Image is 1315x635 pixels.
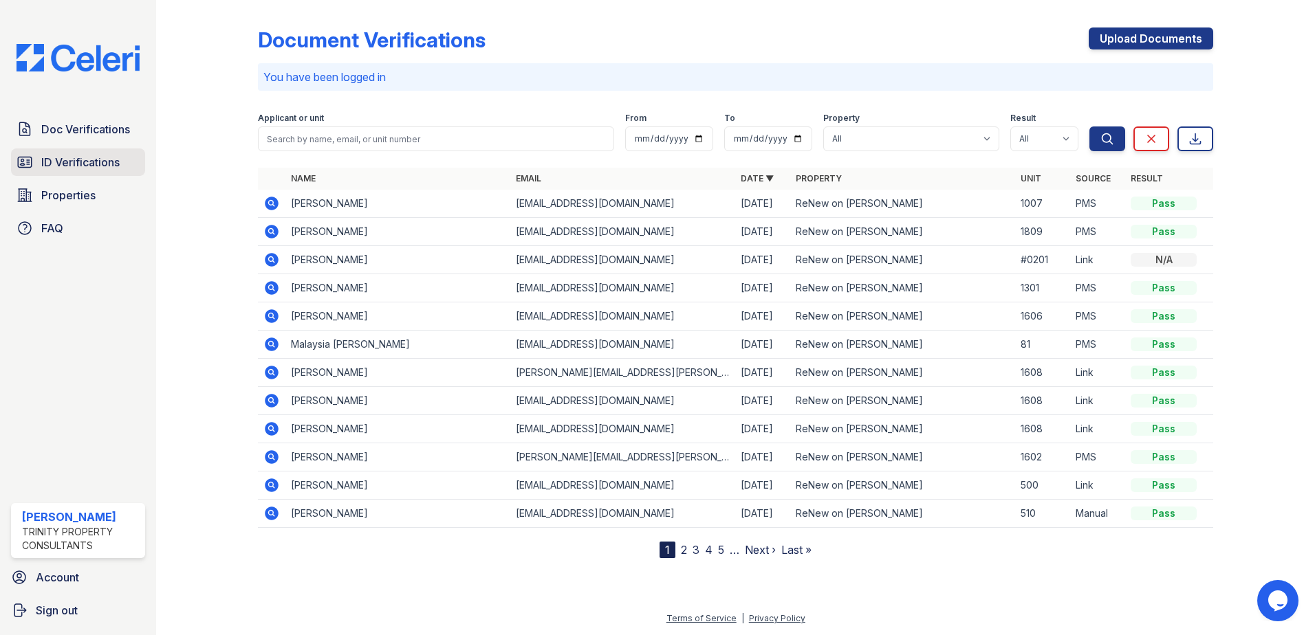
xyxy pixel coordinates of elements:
label: Result [1010,113,1036,124]
td: [DATE] [735,415,790,443]
div: Pass [1131,422,1197,436]
td: [DATE] [735,387,790,415]
p: You have been logged in [263,69,1208,85]
td: #0201 [1015,246,1070,274]
div: Pass [1131,478,1197,492]
td: [PERSON_NAME] [285,471,510,500]
td: [PERSON_NAME] [285,190,510,218]
td: Manual [1070,500,1125,528]
td: [EMAIL_ADDRESS][DOMAIN_NAME] [510,274,735,302]
td: [DATE] [735,359,790,387]
img: CE_Logo_Blue-a8612792a0a2168367f1c8372b55b34899dd931a85d93a1a3d3e32e68fde9ad4.png [6,44,151,71]
td: ReNew on [PERSON_NAME] [790,415,1015,443]
label: Property [823,113,860,124]
a: Properties [11,181,145,209]
td: 1608 [1015,415,1070,443]
a: Last » [781,543,812,557]
span: Sign out [36,602,78,619]
div: Pass [1131,281,1197,295]
td: Link [1070,246,1125,274]
td: [PERSON_NAME] [285,415,510,443]
div: Pass [1131,337,1197,351]
a: Account [6,564,151,591]
td: ReNew on [PERSON_NAME] [790,331,1015,359]
td: [DATE] [735,190,790,218]
td: [DATE] [735,443,790,471]
div: Document Verifications [258,27,486,52]
a: Unit [1021,173,1041,183]
td: 1809 [1015,218,1070,246]
td: [PERSON_NAME][EMAIL_ADDRESS][PERSON_NAME][DOMAIN_NAME] [510,443,735,471]
td: [PERSON_NAME] [285,274,510,302]
a: 3 [693,543,699,557]
td: [PERSON_NAME] [285,387,510,415]
a: 2 [681,543,687,557]
td: PMS [1070,331,1125,359]
span: … [730,542,739,558]
td: Link [1070,387,1125,415]
span: Properties [41,187,96,203]
td: ReNew on [PERSON_NAME] [790,359,1015,387]
td: [EMAIL_ADDRESS][DOMAIN_NAME] [510,471,735,500]
div: [PERSON_NAME] [22,509,140,525]
iframe: chat widget [1257,580,1301,621]
td: [DATE] [735,471,790,500]
td: [PERSON_NAME] [285,443,510,471]
div: Pass [1131,394,1197,408]
td: ReNew on [PERSON_NAME] [790,302,1015,331]
td: 1602 [1015,443,1070,471]
td: Link [1070,471,1125,500]
td: 1608 [1015,359,1070,387]
td: [PERSON_NAME] [285,246,510,274]
td: [DATE] [735,218,790,246]
td: ReNew on [PERSON_NAME] [790,246,1015,274]
td: [DATE] [735,302,790,331]
td: PMS [1070,274,1125,302]
a: 4 [705,543,713,557]
td: 1606 [1015,302,1070,331]
td: PMS [1070,218,1125,246]
div: Pass [1131,506,1197,520]
td: 500 [1015,471,1070,500]
td: ReNew on [PERSON_NAME] [790,190,1015,218]
a: Doc Verifications [11,115,145,143]
td: [PERSON_NAME] [285,500,510,528]
td: [DATE] [735,331,790,359]
td: [PERSON_NAME] [285,359,510,387]
label: From [625,113,646,124]
label: To [724,113,735,124]
td: [EMAIL_ADDRESS][DOMAIN_NAME] [510,246,735,274]
td: [EMAIL_ADDRESS][DOMAIN_NAME] [510,415,735,443]
a: Email [516,173,541,183]
td: ReNew on [PERSON_NAME] [790,274,1015,302]
td: [EMAIL_ADDRESS][DOMAIN_NAME] [510,218,735,246]
span: Doc Verifications [41,121,130,137]
td: Malaysia [PERSON_NAME] [285,331,510,359]
td: [EMAIL_ADDRESS][DOMAIN_NAME] [510,500,735,528]
td: [EMAIL_ADDRESS][DOMAIN_NAME] [510,331,735,359]
td: Link [1070,359,1125,387]
div: Pass [1131,197,1197,210]
td: 81 [1015,331,1070,359]
td: 1301 [1015,274,1070,302]
a: Next › [745,543,776,557]
td: [PERSON_NAME] [285,302,510,331]
td: 510 [1015,500,1070,528]
div: Pass [1131,309,1197,323]
span: ID Verifications [41,154,120,170]
td: Link [1070,415,1125,443]
td: PMS [1070,443,1125,471]
a: Sign out [6,597,151,624]
td: [PERSON_NAME][EMAIL_ADDRESS][PERSON_NAME][DOMAIN_NAME] [510,359,735,387]
td: [EMAIL_ADDRESS][DOMAIN_NAME] [510,302,735,331]
div: Pass [1131,366,1197,379]
td: PMS [1070,302,1125,331]
td: [DATE] [735,500,790,528]
a: FAQ [11,214,145,242]
div: N/A [1131,253,1197,267]
td: ReNew on [PERSON_NAME] [790,443,1015,471]
td: 1608 [1015,387,1070,415]
a: Upload Documents [1089,27,1213,49]
td: [EMAIL_ADDRESS][DOMAIN_NAME] [510,190,735,218]
input: Search by name, email, or unit number [258,126,614,151]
